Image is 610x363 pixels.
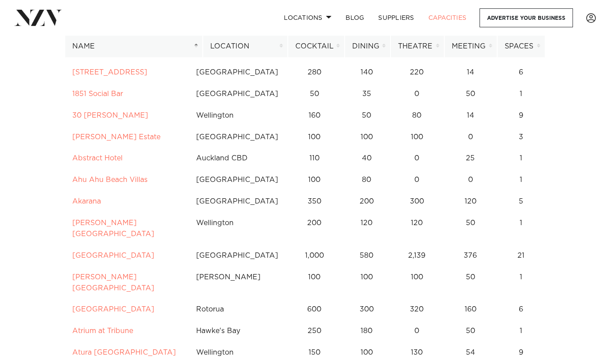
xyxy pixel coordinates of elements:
[72,306,154,313] a: [GEOGRAPHIC_DATA]
[497,169,545,191] td: 1
[286,83,343,105] td: 50
[72,90,123,97] a: 1851 Social Bar
[286,212,343,245] td: 200
[286,191,343,212] td: 350
[286,320,343,342] td: 250
[72,327,133,334] a: Atrium at Tribune
[497,148,545,169] td: 1
[390,245,444,267] td: 2,139
[286,105,343,126] td: 160
[343,126,390,148] td: 100
[72,252,154,259] a: [GEOGRAPHIC_DATA]
[497,126,545,148] td: 3
[189,212,286,245] td: Wellington
[444,267,497,299] td: 50
[390,126,444,148] td: 100
[286,169,343,191] td: 100
[189,105,286,126] td: Wellington
[72,274,154,292] a: [PERSON_NAME][GEOGRAPHIC_DATA]
[72,349,176,356] a: Atura [GEOGRAPHIC_DATA]
[286,267,343,299] td: 100
[390,83,444,105] td: 0
[390,62,444,83] td: 220
[444,126,497,148] td: 0
[444,105,497,126] td: 14
[390,212,444,245] td: 120
[343,62,390,83] td: 140
[497,212,545,245] td: 1
[277,8,338,27] a: Locations
[343,148,390,169] td: 40
[390,320,444,342] td: 0
[14,10,62,26] img: nzv-logo.png
[390,191,444,212] td: 300
[338,8,371,27] a: BLOG
[203,36,288,57] th: Location: activate to sort column ascending
[343,212,390,245] td: 120
[189,267,286,299] td: [PERSON_NAME]
[189,320,286,342] td: Hawke's Bay
[497,245,545,267] td: 21
[444,212,497,245] td: 50
[444,148,497,169] td: 25
[343,245,390,267] td: 580
[390,267,444,299] td: 100
[72,112,148,119] a: 30 [PERSON_NAME]
[497,36,545,57] th: Spaces: activate to sort column ascending
[444,245,497,267] td: 376
[497,299,545,320] td: 6
[444,320,497,342] td: 50
[72,155,123,162] a: Abstract Hotel
[72,176,148,183] a: Ahu Ahu Beach Villas
[286,126,343,148] td: 100
[391,36,444,57] th: Theatre: activate to sort column ascending
[286,299,343,320] td: 600
[497,191,545,212] td: 5
[286,62,343,83] td: 280
[72,219,154,237] a: [PERSON_NAME][GEOGRAPHIC_DATA]
[343,191,390,212] td: 200
[288,36,345,57] th: Cocktail: activate to sort column ascending
[497,320,545,342] td: 1
[444,83,497,105] td: 50
[497,267,545,299] td: 1
[497,83,545,105] td: 1
[189,83,286,105] td: [GEOGRAPHIC_DATA]
[189,191,286,212] td: [GEOGRAPHIC_DATA]
[189,148,286,169] td: Auckland CBD
[189,62,286,83] td: [GEOGRAPHIC_DATA]
[72,133,160,141] a: [PERSON_NAME] Estate
[286,148,343,169] td: 110
[444,299,497,320] td: 160
[65,36,203,57] th: Name: activate to sort column descending
[421,8,474,27] a: Capacities
[343,299,390,320] td: 300
[343,267,390,299] td: 100
[444,62,497,83] td: 14
[343,83,390,105] td: 35
[444,169,497,191] td: 0
[390,169,444,191] td: 0
[497,105,545,126] td: 9
[343,169,390,191] td: 80
[371,8,421,27] a: SUPPLIERS
[390,105,444,126] td: 80
[189,126,286,148] td: [GEOGRAPHIC_DATA]
[343,320,390,342] td: 180
[444,191,497,212] td: 120
[343,105,390,126] td: 50
[480,8,573,27] a: Advertise your business
[497,62,545,83] td: 6
[286,245,343,267] td: 1,000
[72,198,101,205] a: Akarana
[345,36,391,57] th: Dining: activate to sort column ascending
[444,36,497,57] th: Meeting: activate to sort column ascending
[189,169,286,191] td: [GEOGRAPHIC_DATA]
[72,69,147,76] a: [STREET_ADDRESS]
[390,299,444,320] td: 320
[189,299,286,320] td: Rotorua
[189,245,286,267] td: [GEOGRAPHIC_DATA]
[390,148,444,169] td: 0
